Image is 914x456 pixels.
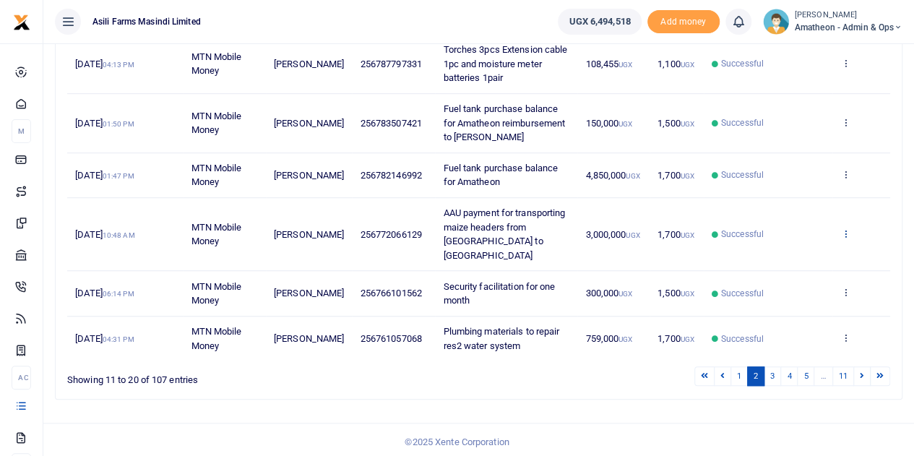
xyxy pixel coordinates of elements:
small: [PERSON_NAME] [795,9,902,22]
small: UGX [680,290,694,298]
a: 4 [780,366,798,386]
small: 10:48 AM [103,231,135,239]
span: Asili Farms Masindi Limited [87,15,207,28]
span: MTN Mobile Money [191,326,241,351]
small: UGX [680,120,694,128]
span: Fuel tank purchase balance for Amatheon [443,163,558,188]
span: [PERSON_NAME] [274,118,344,129]
span: MTN Mobile Money [191,222,241,247]
li: Toup your wallet [647,10,720,34]
a: UGX 6,494,518 [558,9,641,35]
span: Add money [647,10,720,34]
small: UGX [618,61,632,69]
span: [DATE] [75,333,134,344]
span: MTN Mobile Money [191,51,241,77]
span: 1,700 [658,229,694,240]
small: 04:13 PM [103,61,134,69]
a: profile-user [PERSON_NAME] Amatheon - Admin & Ops [763,9,902,35]
span: 3,000,000 [585,229,639,240]
span: 256787797331 [361,59,422,69]
span: Successful [721,228,764,241]
span: 256761057068 [361,333,422,344]
span: MTN Mobile Money [191,281,241,306]
a: 1 [730,366,748,386]
a: Add money [647,15,720,26]
a: 11 [832,366,854,386]
span: UGX 6,494,518 [569,14,630,29]
span: 1,500 [658,288,694,298]
small: 04:31 PM [103,335,134,343]
span: 150,000 [585,118,632,129]
small: 06:14 PM [103,290,134,298]
a: 3 [764,366,781,386]
small: UGX [680,335,694,343]
span: Successful [721,116,764,129]
span: 300,000 [585,288,632,298]
span: Successful [721,287,764,300]
li: M [12,119,31,143]
span: [PERSON_NAME] [274,333,344,344]
small: UGX [618,290,632,298]
small: UGX [680,172,694,180]
small: 01:47 PM [103,172,134,180]
small: UGX [618,120,632,128]
span: [PERSON_NAME] [274,170,344,181]
span: [PERSON_NAME] [274,229,344,240]
li: Ac [12,366,31,390]
span: [DATE] [75,170,134,181]
span: MTN Mobile Money [191,163,241,188]
a: 5 [797,366,814,386]
small: UGX [680,231,694,239]
small: UGX [626,172,639,180]
span: Successful [721,57,764,70]
li: Wallet ballance [552,9,647,35]
span: 108,455 [585,59,632,69]
span: MTN Mobile Money [191,111,241,136]
span: 759,000 [585,333,632,344]
span: 4,850,000 [585,170,639,181]
a: logo-small logo-large logo-large [13,16,30,27]
img: logo-small [13,14,30,31]
img: profile-user [763,9,789,35]
span: 1,500 [658,118,694,129]
span: 256766101562 [361,288,422,298]
small: UGX [618,335,632,343]
span: Security facilitation for one month [443,281,555,306]
span: AAU payment for transporting maize headers from [GEOGRAPHIC_DATA] to [GEOGRAPHIC_DATA] [443,207,565,261]
span: Successful [721,332,764,345]
span: [DATE] [75,288,134,298]
span: Torches 3pcs Extension cable 1pc and moisture meter batteries 1pair [443,44,567,83]
div: Showing 11 to 20 of 107 entries [67,365,405,387]
small: UGX [626,231,639,239]
span: 1,100 [658,59,694,69]
span: Successful [721,168,764,181]
span: [DATE] [75,229,134,240]
span: [DATE] [75,59,134,69]
span: 1,700 [658,170,694,181]
span: Fuel tank purchase balance for Amatheon reimbursement to [PERSON_NAME] [443,103,565,142]
span: Amatheon - Admin & Ops [795,21,902,34]
small: 01:50 PM [103,120,134,128]
span: Plumbing materials to repair res2 water system [443,326,559,351]
span: 256772066129 [361,229,422,240]
span: [DATE] [75,118,134,129]
span: 256782146992 [361,170,422,181]
span: [PERSON_NAME] [274,59,344,69]
span: 256783507421 [361,118,422,129]
span: 1,700 [658,333,694,344]
a: 2 [747,366,764,386]
span: [PERSON_NAME] [274,288,344,298]
small: UGX [680,61,694,69]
